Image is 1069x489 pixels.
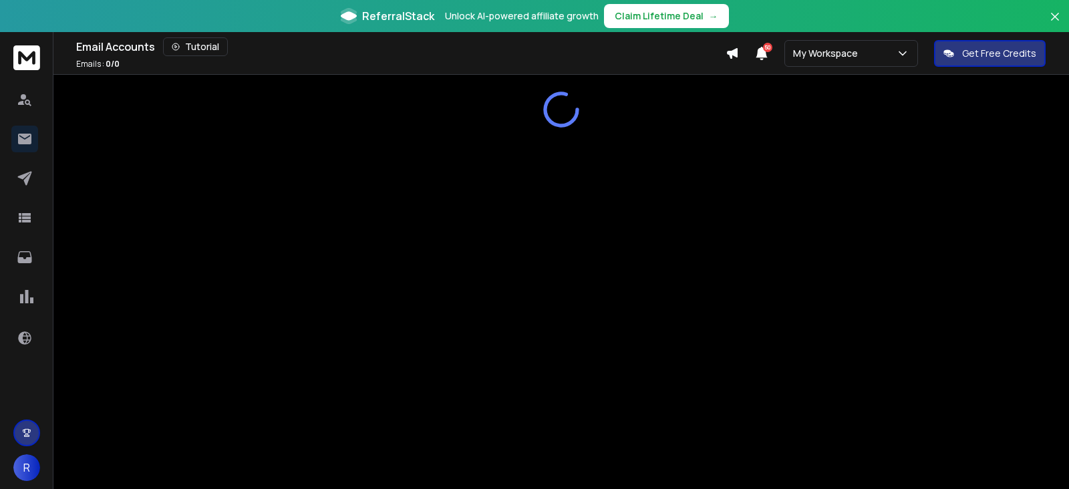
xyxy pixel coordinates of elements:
[763,43,772,52] span: 50
[76,37,726,56] div: Email Accounts
[163,37,228,56] button: Tutorial
[106,58,120,69] span: 0 / 0
[445,9,599,23] p: Unlock AI-powered affiliate growth
[962,47,1036,60] p: Get Free Credits
[76,59,120,69] p: Emails :
[1046,8,1064,40] button: Close banner
[604,4,729,28] button: Claim Lifetime Deal→
[793,47,863,60] p: My Workspace
[13,454,40,481] button: R
[934,40,1046,67] button: Get Free Credits
[362,8,434,24] span: ReferralStack
[709,9,718,23] span: →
